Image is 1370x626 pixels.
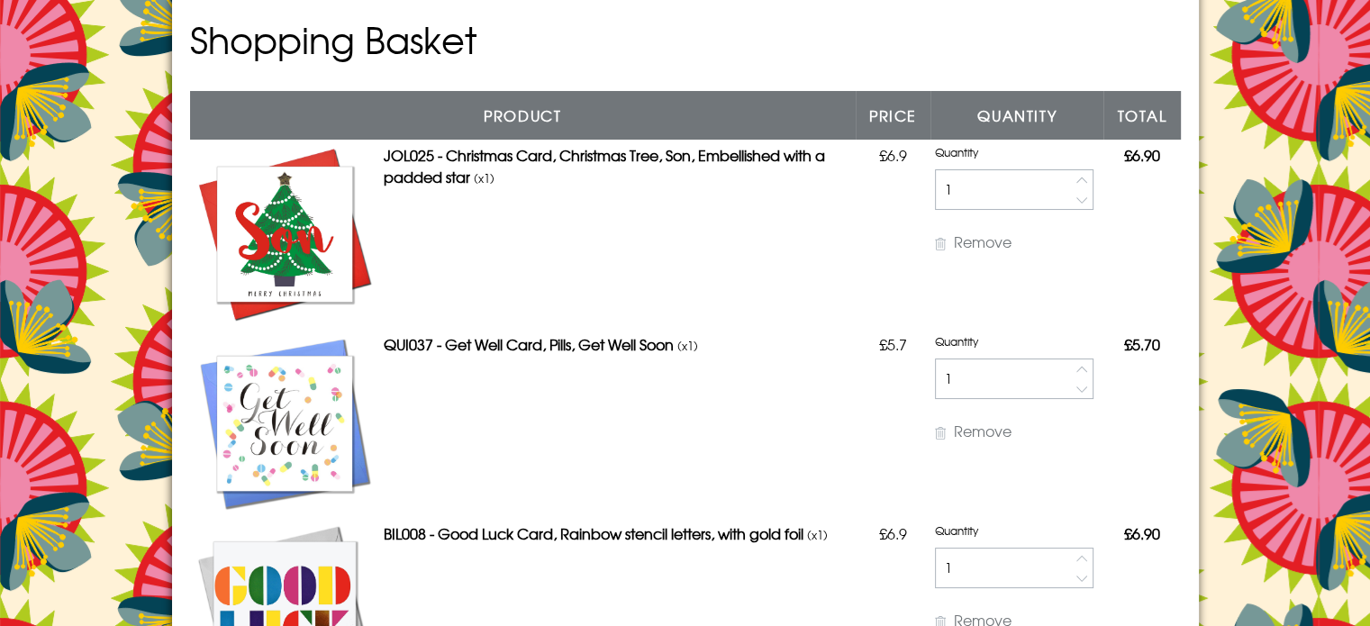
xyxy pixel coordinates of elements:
[856,91,930,140] th: Price
[195,144,375,324] img: Christmas Card, Christmas Tree, Son, Embellished with a padded star
[935,333,987,349] label: Quantity
[190,91,856,140] th: Product
[954,420,1012,441] span: Remove
[384,522,803,544] a: BIL008 - Good Luck Card, Rainbow stencil letters, with gold foil
[195,333,375,513] img: Get Well Card, Pills, Get Well Soon
[474,169,494,186] small: (x1)
[935,522,987,539] label: Quantity
[190,13,1181,67] h1: Shopping Basket
[1124,333,1160,355] strong: £5.70
[856,329,930,518] td: £5.7
[1124,522,1160,544] strong: £6.90
[935,144,987,160] label: Quantity
[930,91,1104,140] th: Quantity
[856,140,930,329] td: £6.9
[677,337,698,354] small: (x1)
[954,231,1012,252] span: Remove
[384,333,674,355] a: QUI037 - Get Well Card, Pills, Get Well Soon
[935,420,1012,441] a: Remove
[1103,91,1180,140] th: Total
[384,144,825,187] a: JOL025 - Christmas Card, Christmas Tree, Son, Embellished with a padded star
[807,526,828,543] small: (x1)
[1124,144,1160,166] strong: £6.90
[935,231,1012,252] a: Remove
